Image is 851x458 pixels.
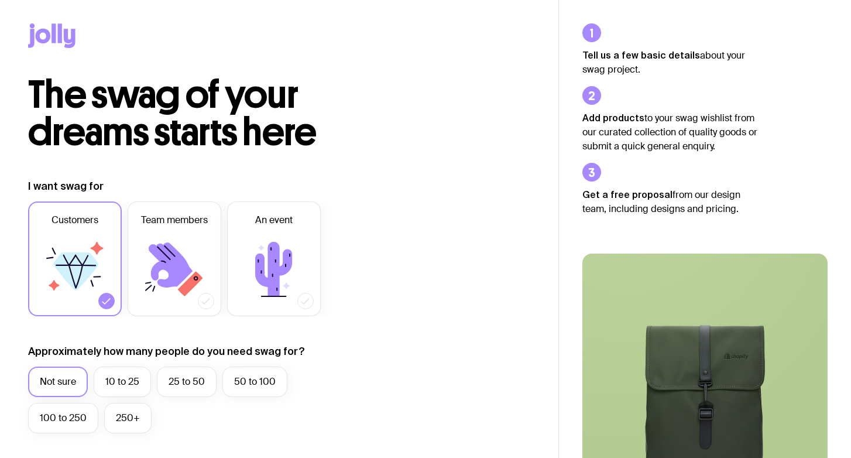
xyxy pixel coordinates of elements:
[28,71,317,155] span: The swag of your dreams starts here
[582,48,758,77] p: about your swag project.
[141,213,208,227] span: Team members
[582,111,758,153] p: to your swag wishlist from our curated collection of quality goods or submit a quick general enqu...
[28,367,88,397] label: Not sure
[28,403,98,433] label: 100 to 250
[94,367,151,397] label: 10 to 25
[582,112,644,123] strong: Add products
[255,213,293,227] span: An event
[157,367,217,397] label: 25 to 50
[222,367,287,397] label: 50 to 100
[52,213,98,227] span: Customers
[582,50,700,60] strong: Tell us a few basic details
[104,403,152,433] label: 250+
[582,189,672,200] strong: Get a free proposal
[28,344,305,358] label: Approximately how many people do you need swag for?
[28,179,104,193] label: I want swag for
[582,187,758,216] p: from our design team, including designs and pricing.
